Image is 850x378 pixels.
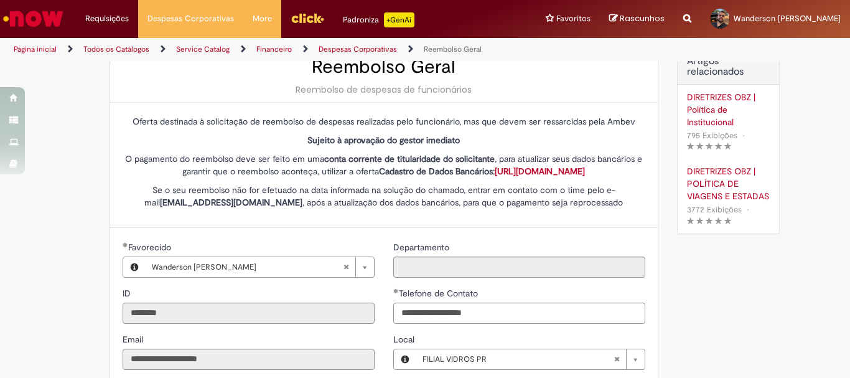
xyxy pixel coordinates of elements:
[319,44,397,54] a: Despesas Corporativas
[123,349,375,370] input: Email
[384,12,414,27] p: +GenAi
[123,153,645,177] p: O pagamento do reembolso deve ser feito em uma , para atualizar seus dados bancários e garantir q...
[256,44,292,54] a: Financeiro
[687,56,770,78] h3: Artigos relacionados
[123,57,645,77] h2: Reembolso Geral
[609,13,665,25] a: Rascunhos
[424,44,482,54] a: Reembolso Geral
[393,288,399,293] span: Obrigatório Preenchido
[128,242,174,253] span: Necessários - Favorecido
[14,44,57,54] a: Página inicial
[324,153,495,164] strong: conta corrente de titularidade do solicitante
[123,242,128,247] span: Obrigatório Preenchido
[394,349,416,369] button: Local, Visualizar este registro FILIAL VIDROS PR
[123,184,645,209] p: Se o seu reembolso não for efetuado na data informada na solução do chamado, entrar em contato co...
[556,12,591,25] span: Favoritos
[176,44,230,54] a: Service Catalog
[85,12,129,25] span: Requisições
[687,130,737,141] span: 795 Exibições
[123,334,146,345] span: Somente leitura - Email
[146,257,374,277] a: Wanderson [PERSON_NAME]Limpar campo Favorecido
[152,257,343,277] span: Wanderson [PERSON_NAME]
[147,12,234,25] span: Despesas Corporativas
[337,257,355,277] abbr: Limpar campo Favorecido
[123,83,645,96] div: Reembolso de despesas de funcionários
[1,6,65,31] img: ServiceNow
[393,334,417,345] span: Local
[393,303,645,324] input: Telefone de Contato
[9,38,558,61] ul: Trilhas de página
[379,166,585,177] strong: Cadastro de Dados Bancários:
[495,166,585,177] a: [URL][DOMAIN_NAME]
[83,44,149,54] a: Todos os Catálogos
[687,91,770,128] a: DIRETRIZES OBZ | Política de Institucional
[687,204,742,215] span: 3772 Exibições
[734,13,841,24] span: Wanderson [PERSON_NAME]
[123,257,146,277] button: Favorecido, Visualizar este registro Wanderson Domingues Goncalves
[416,349,645,369] a: FILIAL VIDROS PRLimpar campo Local
[160,197,302,208] strong: [EMAIL_ADDRESS][DOMAIN_NAME]
[687,165,770,202] a: DIRETRIZES OBZ | POLÍTICA DE VIAGENS E ESTADAS
[123,303,375,324] input: ID
[253,12,272,25] span: More
[291,9,324,27] img: click_logo_yellow_360x200.png
[307,135,460,146] strong: Sujeito à aprovação do gestor imediato
[620,12,665,24] span: Rascunhos
[607,349,626,369] abbr: Limpar campo Local
[740,127,747,144] span: •
[343,12,414,27] div: Padroniza
[393,257,645,278] input: Departamento
[123,115,645,128] p: Oferta destinada à solicitação de reembolso de despesas realizadas pelo funcionário, mas que deve...
[423,349,614,369] span: FILIAL VIDROS PR
[399,288,480,299] span: Telefone de Contato
[744,201,752,218] span: •
[123,287,133,300] label: Somente leitura - ID
[393,241,452,253] label: Somente leitura - Departamento
[123,333,146,346] label: Somente leitura - Email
